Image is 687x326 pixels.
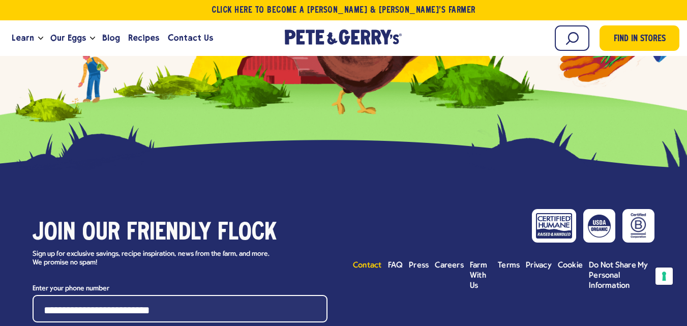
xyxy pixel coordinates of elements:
p: Sign up for exclusive savings, recipe inspiration, news from the farm, and more. We promise no spam! [33,250,279,268]
a: Blog [98,24,124,52]
span: Cookie [558,261,583,270]
h3: Join our friendly flock [33,219,327,248]
button: Your consent preferences for tracking technologies [655,268,673,285]
span: Terms [498,261,520,270]
span: FAQ [388,261,403,270]
a: Farm With Us [470,260,492,291]
span: Contact Us [168,32,213,44]
ul: Footer menu [353,260,654,291]
button: Open the dropdown menu for Learn [38,37,43,40]
span: Learn [12,32,34,44]
span: Do Not Share My Personal Information [589,261,648,290]
a: Cookie [558,260,583,271]
button: Open the dropdown menu for Our Eggs [90,37,95,40]
label: Enter your phone number [33,282,327,295]
a: Contact [353,260,382,271]
input: Search [555,25,589,51]
span: Our Eggs [50,32,86,44]
span: Press [409,261,429,270]
a: Terms [498,260,520,271]
a: Recipes [124,24,163,52]
a: Find in Stores [600,25,679,51]
a: Privacy [526,260,552,271]
span: Farm With Us [470,261,487,290]
a: Contact Us [164,24,217,52]
a: Learn [8,24,38,52]
a: FAQ [388,260,403,271]
span: Privacy [526,261,552,270]
a: Do Not Share My Personal Information [589,260,654,291]
span: Find in Stores [614,33,666,46]
a: Press [409,260,429,271]
a: Careers [435,260,464,271]
a: Our Eggs [46,24,90,52]
span: Contact [353,261,382,270]
span: Recipes [128,32,159,44]
span: Blog [102,32,120,44]
span: Careers [435,261,464,270]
